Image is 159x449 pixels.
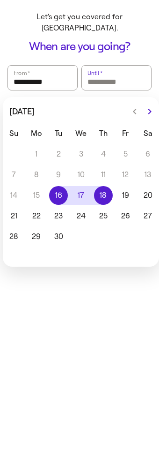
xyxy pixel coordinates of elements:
button: 18 [92,186,115,205]
button: 28 [3,227,25,246]
button: 23 [47,207,70,225]
span: Sunday [4,124,24,143]
button: 30 [47,227,70,246]
div: [DATE] [9,107,35,116]
button: 19 [115,186,137,205]
span: Friday [116,124,136,143]
span: Monday [26,124,47,143]
button: 25 [92,207,115,225]
button: Next month [142,104,157,119]
button: 22 [25,207,48,225]
button: 16 [47,186,70,205]
button: 20 [137,186,159,205]
label: From [13,67,31,78]
button: 17 [70,186,92,205]
p: Let's get you covered for [GEOGRAPHIC_DATA]. [7,11,152,34]
button: 29 [25,227,48,246]
h1: When are you going? [7,39,152,54]
button: 26 [115,207,137,225]
button: 24 [70,207,92,225]
button: 21 [3,207,25,225]
button: 27 [137,207,159,225]
span: Thursday [93,124,114,143]
span: Wednesday [71,124,91,143]
label: Until [87,67,103,78]
span: Tuesday [48,124,69,143]
span: Saturday [137,124,158,143]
